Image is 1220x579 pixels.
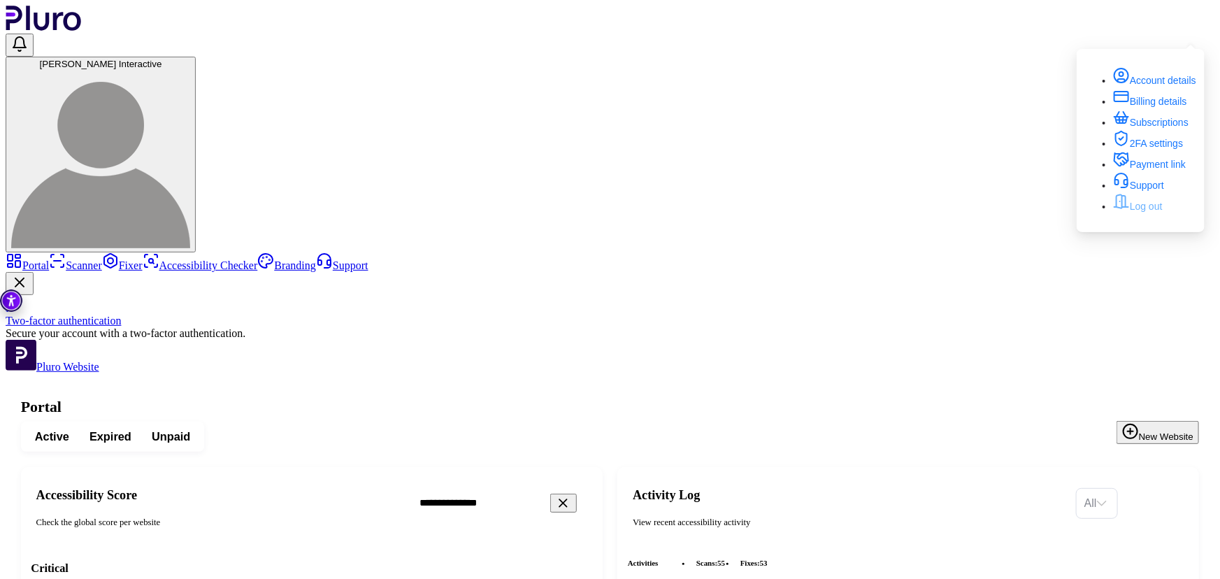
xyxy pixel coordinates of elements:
span: [PERSON_NAME] Interactive [40,59,162,69]
h2: Accessibility Score [36,488,399,503]
span: Unpaid [152,429,190,445]
div: View recent accessibility activity [633,516,1065,529]
li: fixes : [735,557,773,569]
a: Payment link [1113,159,1186,170]
span: 53 [760,559,768,567]
div: Two-factor authentication [6,315,1214,327]
img: Leos Interactive [11,69,190,248]
a: Log out [1113,201,1163,212]
a: Fixer [102,259,143,271]
span: Expired [89,429,131,445]
div: Check the global score per website [36,516,399,529]
a: Support [1113,180,1164,191]
button: [PERSON_NAME] InteractiveLeos Interactive [6,57,196,252]
button: Open notifications, you have 0 new notifications [6,34,34,57]
li: scans : [691,557,731,569]
span: Active [35,429,69,445]
a: Subscriptions [1113,117,1189,128]
span: 55 [717,559,725,567]
input: Search [409,489,628,516]
h3: Critical [31,561,592,576]
a: Support [316,259,368,271]
a: Open Pluro Website [6,361,99,373]
button: New Website [1117,421,1199,444]
div: Activities [628,549,1189,577]
a: Logo [6,21,82,33]
h2: Activity Log [633,488,1065,503]
button: Close Two-factor authentication notification [6,272,34,295]
button: Expired [79,425,141,448]
a: Portal [6,259,49,271]
aside: Sidebar menu [6,252,1214,373]
a: Scanner [49,259,102,271]
h1: Portal [21,399,1199,416]
a: Account details [1113,75,1196,86]
div: Set sorting [1076,488,1118,519]
button: Active [24,425,79,448]
a: Branding [257,259,316,271]
a: Two-factor authentication [6,295,1214,327]
div: Secure your account with a two-factor authentication. [6,327,1214,340]
a: Accessibility Checker [143,259,258,271]
button: Clear search field [550,494,577,513]
button: Unpaid [141,425,200,448]
a: 2FA settings [1113,138,1183,149]
a: Billing details [1113,96,1187,107]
